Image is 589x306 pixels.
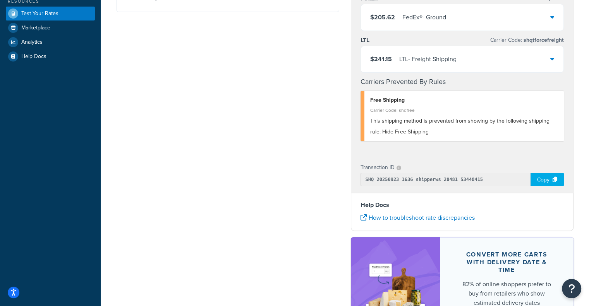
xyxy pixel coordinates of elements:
[6,35,95,49] a: Analytics
[522,36,564,44] span: shqtforcefreight
[370,105,558,116] div: Carrier Code: shqfree
[6,7,95,21] a: Test Your Rates
[531,173,564,186] div: Copy
[370,13,395,22] span: $205.62
[402,12,446,23] div: FedEx® - Ground
[6,21,95,35] a: Marketplace
[370,117,550,136] span: This shipping method is prevented from showing by the following shipping rule: Hide Free Shipping
[399,54,457,65] div: LTL - Freight Shipping
[458,251,555,274] div: Convert more carts with delivery date & time
[361,200,564,210] h4: Help Docs
[361,213,475,222] a: How to troubleshoot rate discrepancies
[361,36,369,44] h3: LTL
[21,10,58,17] span: Test Your Rates
[6,50,95,63] a: Help Docs
[361,162,395,173] p: Transaction ID
[562,279,581,298] button: Open Resource Center
[21,53,46,60] span: Help Docs
[490,35,564,46] p: Carrier Code:
[361,77,564,87] h4: Carriers Prevented By Rules
[370,55,392,63] span: $241.15
[21,25,50,31] span: Marketplace
[370,95,558,106] div: Free Shipping
[21,39,43,46] span: Analytics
